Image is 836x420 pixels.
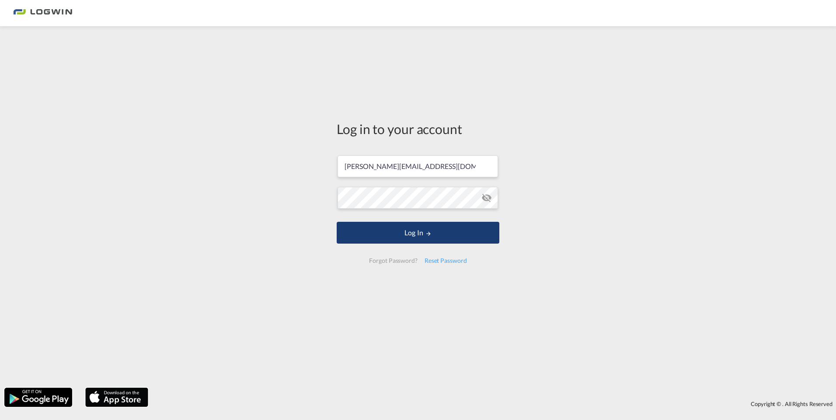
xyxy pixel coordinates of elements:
img: google.png [3,387,73,408]
img: apple.png [84,387,149,408]
img: 2761ae10d95411efa20a1f5e0282d2d7.png [13,3,72,23]
input: Enter email/phone number [338,155,498,177]
div: Copyright © . All Rights Reserved [153,396,836,411]
div: Log in to your account [337,120,499,138]
div: Reset Password [421,253,470,269]
md-icon: icon-eye-off [481,193,492,203]
div: Forgot Password? [366,253,421,269]
button: LOGIN [337,222,499,244]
